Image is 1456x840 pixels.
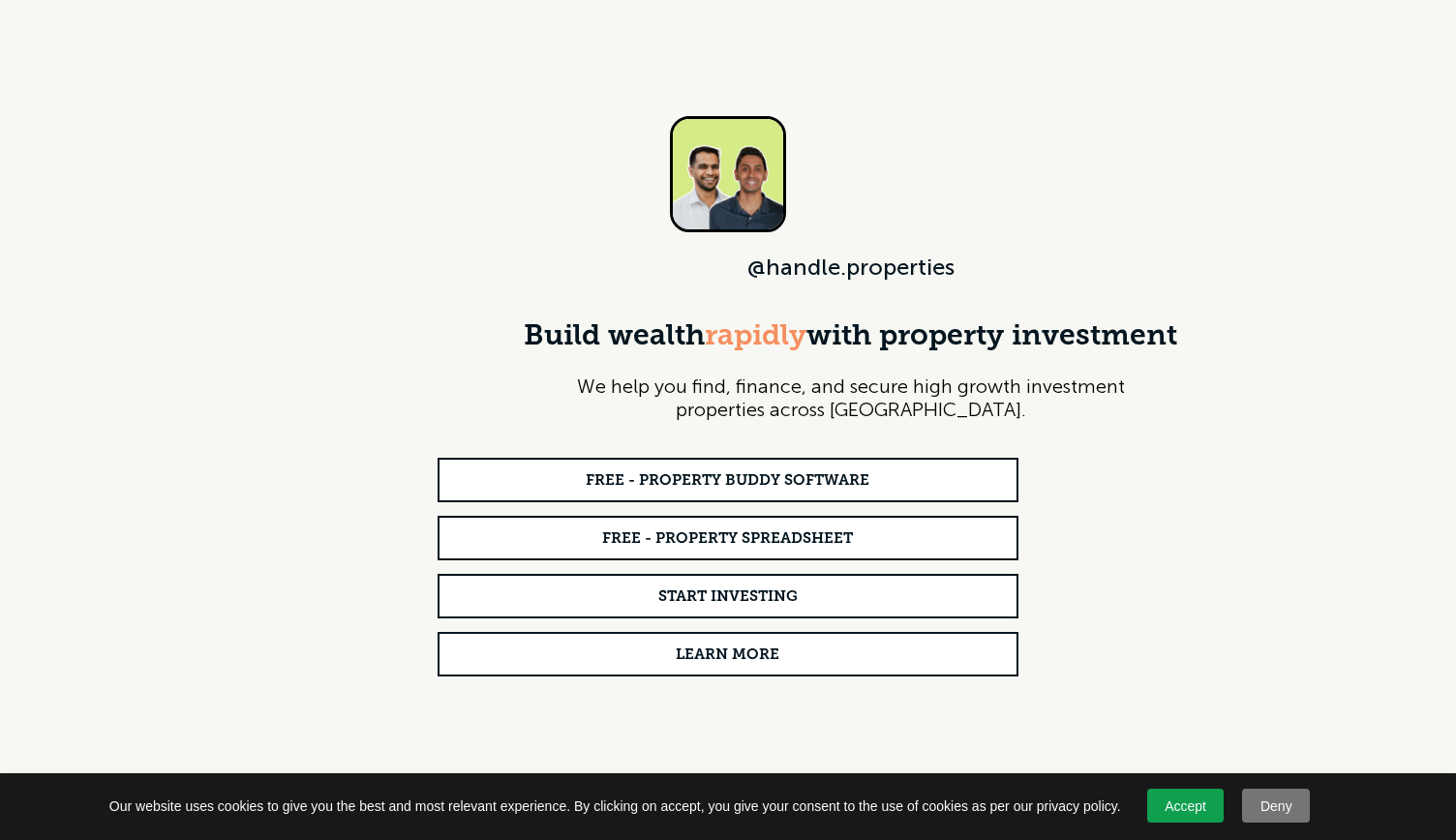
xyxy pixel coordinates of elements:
[705,322,806,352] span: rapidly
[438,632,1018,676] a: LEARN MORE
[747,246,955,288] h1: @handle.properties
[109,796,1121,816] span: Our website uses cookies to give you the best and most relevant experience. By clicking on accept...
[586,473,869,489] strong: FREE - PROPERTY BUDDY SOFTWARE
[602,531,853,547] strong: FREE - PROPERTY SPREADSHEET
[1242,789,1310,823] a: Deny
[676,647,779,663] strong: LEARN MORE
[438,574,1018,618] a: START INVESTING
[438,458,1018,502] a: FREE - PROPERTY BUDDY SOFTWARE
[541,375,1161,421] p: We help you find, finance, and secure high growth investment properties across [GEOGRAPHIC_DATA].
[438,516,1018,560] a: FREE - PROPERTY SPREADSHEET
[1147,789,1225,823] a: Accept
[658,589,798,605] strong: START INVESTING
[524,315,1177,359] p: Build wealth with property investment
